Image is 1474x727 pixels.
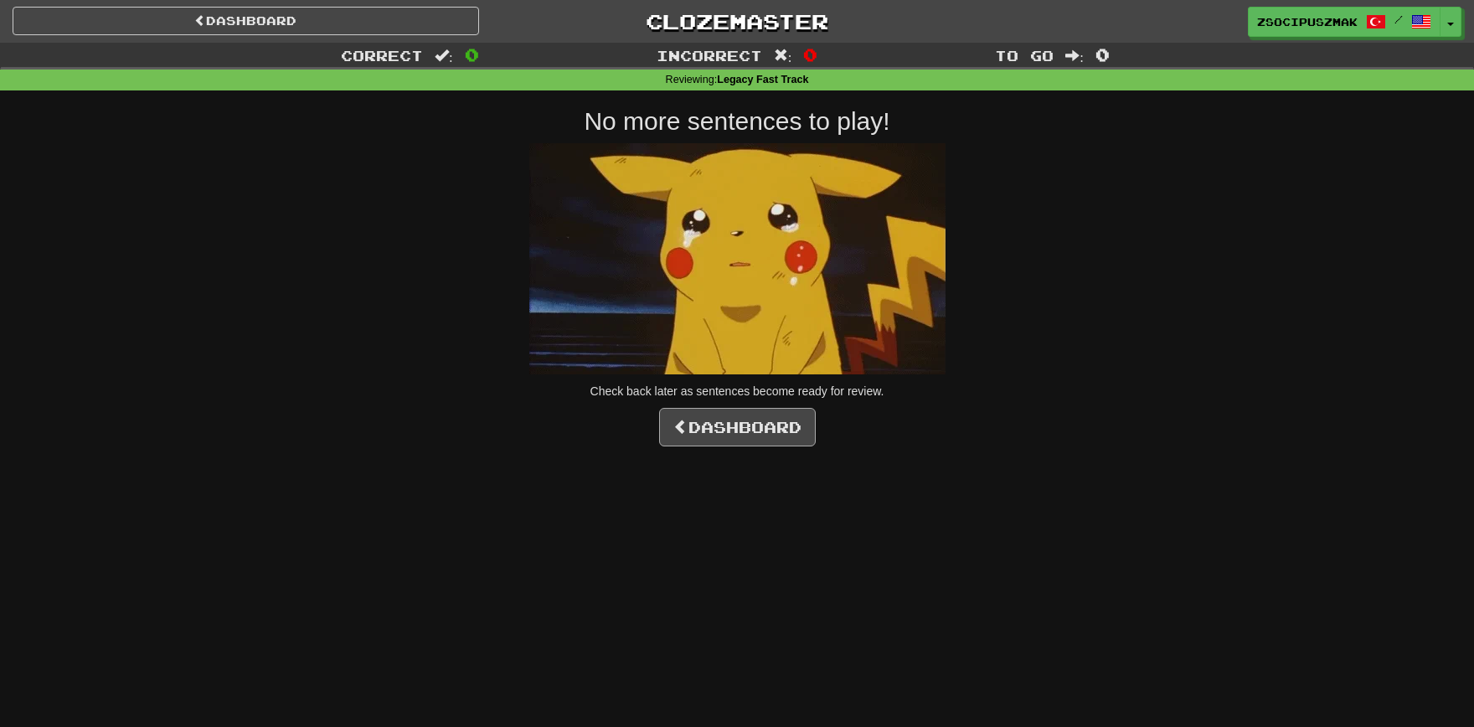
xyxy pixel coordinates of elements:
a: zsocipuszmak / [1248,7,1440,37]
span: 0 [803,44,817,64]
span: To go [995,47,1054,64]
span: zsocipuszmak [1257,14,1358,29]
span: 0 [1095,44,1110,64]
a: Clozemaster [504,7,971,36]
img: sad-pikachu.gif [529,143,946,374]
p: Check back later as sentences become ready for review. [260,383,1214,400]
h2: No more sentences to play! [260,107,1214,135]
span: / [1394,13,1403,25]
span: : [774,49,792,63]
span: : [1065,49,1084,63]
span: Correct [341,47,423,64]
span: 0 [465,44,479,64]
strong: Legacy Fast Track [717,74,808,85]
span: : [435,49,453,63]
a: Dashboard [13,7,479,35]
a: Dashboard [659,408,816,446]
span: Incorrect [657,47,762,64]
